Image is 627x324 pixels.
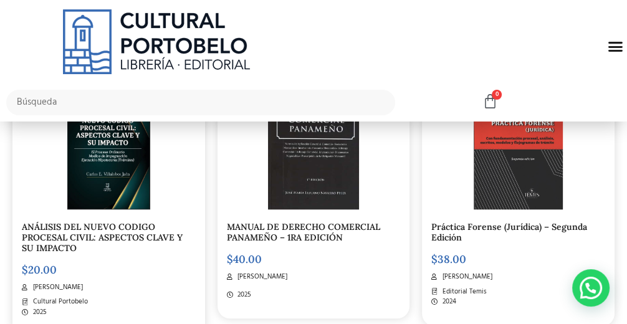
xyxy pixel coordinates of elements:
span: $ [22,263,28,277]
img: Captura de pantalla 2024-08-21 154809 [474,80,563,209]
div: Menu Toggle [603,35,627,59]
span: [PERSON_NAME] [439,272,492,282]
div: WhatsApp contact [572,269,610,307]
span: Cultural Portobelo [30,297,88,307]
bdi: 38.00 [431,252,466,266]
span: Editorial Temis [439,287,487,297]
a: 0 [482,93,498,110]
span: 2024 [439,297,456,307]
bdi: 20.00 [22,263,57,277]
img: WhatsApp Image 2025-02-14 at 1.00.55 PM [268,80,360,209]
a: ANÁLISIS DEL NUEVO CODIGO PROCESAL CIVIL: ASPECTOS CLAVE Y SU IMPACTO [22,221,183,254]
span: 2025 [30,307,47,318]
img: Captura de pantalla 2025-09-02 115825 [67,80,151,209]
span: 2025 [234,290,251,300]
span: [PERSON_NAME] [30,282,83,293]
span: 0 [492,90,502,100]
span: $ [227,252,233,266]
a: MANUAL DE DERECHO COMERCIAL PANAMEÑO – 1RA EDICIÓN [227,221,380,243]
a: Práctica Forense (Jurídica) – Segunda Edición [431,221,587,243]
input: Búsqueda [6,90,395,115]
bdi: 40.00 [227,252,262,266]
span: $ [431,252,438,266]
span: [PERSON_NAME] [234,272,287,282]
